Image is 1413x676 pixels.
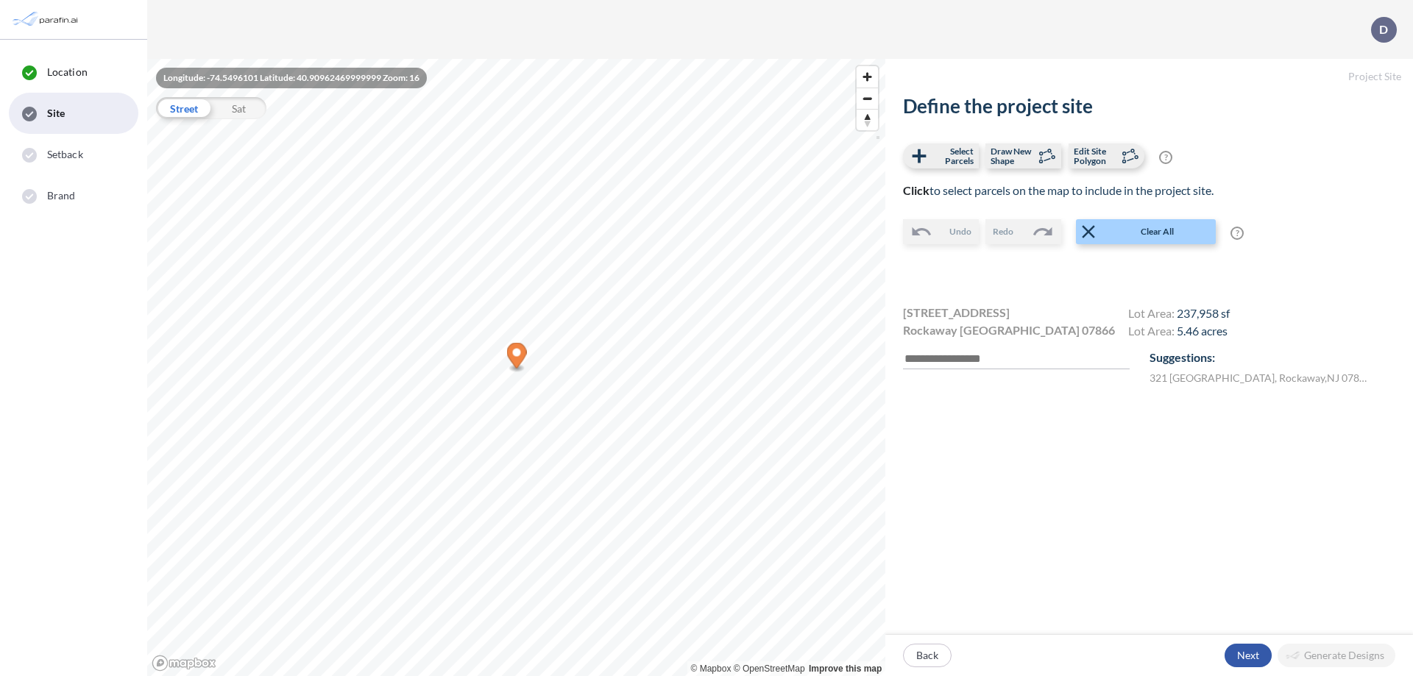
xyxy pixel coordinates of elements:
[930,146,974,166] span: Select Parcels
[1150,349,1395,366] p: Suggestions:
[1159,151,1172,164] span: ?
[903,304,1010,321] span: [STREET_ADDRESS]
[1177,324,1228,338] span: 5.46 acres
[1379,23,1388,36] p: D
[734,663,805,674] a: OpenStreetMap
[507,343,527,373] div: Map marker
[1099,225,1214,238] span: Clear All
[857,110,878,130] span: Reset bearing to north
[991,146,1034,166] span: Draw New Shape
[147,59,885,676] canvas: Map
[857,88,878,109] button: Zoom out
[47,188,76,203] span: Brand
[809,663,882,674] a: Improve this map
[916,648,938,663] p: Back
[903,219,979,244] button: Undo
[857,66,878,88] button: Zoom in
[949,225,971,238] span: Undo
[1177,306,1230,320] span: 237,958 sf
[11,6,82,33] img: Parafin
[47,65,88,79] span: Location
[691,663,732,674] a: Mapbox
[1074,146,1117,166] span: Edit Site Polygon
[993,225,1013,238] span: Redo
[903,321,1115,339] span: Rockaway [GEOGRAPHIC_DATA] 07866
[903,183,1214,197] span: to select parcels on the map to include in the project site.
[1230,227,1244,240] span: ?
[885,59,1413,95] h5: Project Site
[1076,219,1216,244] button: Clear All
[47,147,83,162] span: Setback
[152,655,216,672] a: Mapbox homepage
[211,97,266,119] div: Sat
[903,644,952,667] button: Back
[1150,370,1371,385] label: 321 [GEOGRAPHIC_DATA] , Rockaway , NJ 07866 , US
[156,68,427,88] div: Longitude: -74.5496101 Latitude: 40.90962469999999 Zoom: 16
[47,106,65,121] span: Site
[156,97,211,119] div: Street
[985,219,1061,244] button: Redo
[903,95,1395,118] h2: Define the project site
[903,183,929,197] b: Click
[1128,324,1230,341] h4: Lot Area:
[1128,306,1230,324] h4: Lot Area:
[857,109,878,130] button: Reset bearing to north
[1225,644,1272,667] button: Next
